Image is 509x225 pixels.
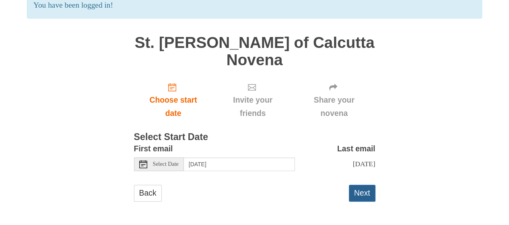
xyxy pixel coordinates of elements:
[220,93,284,120] span: Invite your friends
[142,93,205,120] span: Choose start date
[293,76,375,124] div: Click "Next" to confirm your start date first.
[352,160,375,168] span: [DATE]
[153,161,179,167] span: Select Date
[212,76,293,124] div: Click "Next" to confirm your start date first.
[134,34,375,68] h1: St. [PERSON_NAME] of Calcutta Novena
[134,76,213,124] a: Choose start date
[301,93,367,120] span: Share your novena
[337,142,375,155] label: Last email
[134,132,375,142] h3: Select Start Date
[349,185,375,201] button: Next
[134,142,173,155] label: First email
[134,185,162,201] a: Back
